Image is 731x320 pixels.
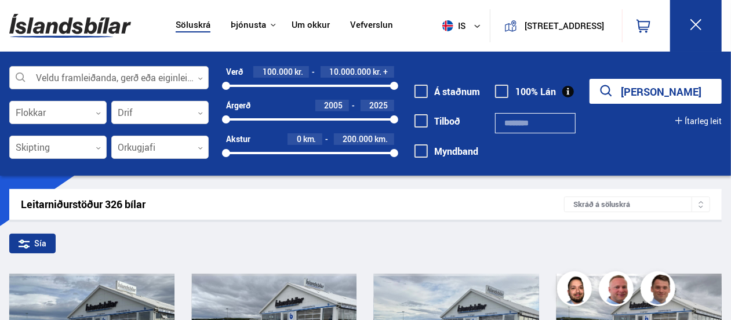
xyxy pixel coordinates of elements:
button: is [438,9,490,43]
label: Tilboð [414,116,461,126]
label: Á staðnum [414,86,481,97]
span: kr. [373,67,382,77]
a: Um okkur [292,20,330,32]
div: Akstur [226,134,250,144]
button: [PERSON_NAME] [590,79,722,104]
div: Skráð á söluskrá [564,197,710,212]
a: Söluskrá [176,20,210,32]
div: Verð [226,67,243,77]
img: nhp88E3Fdnt1Opn2.png [559,273,594,308]
span: 10.000.000 [330,66,372,77]
a: Vefverslun [350,20,393,32]
span: 2025 [370,100,388,111]
button: [STREET_ADDRESS] [522,21,607,31]
span: + [384,67,388,77]
span: is [438,20,467,31]
span: 100.000 [263,66,293,77]
span: 0 [297,133,301,144]
img: G0Ugv5HjCgRt.svg [9,7,131,45]
span: 2005 [325,100,343,111]
label: 100% Lán [495,86,556,97]
label: Myndband [414,146,479,157]
span: km. [375,134,388,144]
div: Árgerð [226,101,250,110]
img: FbJEzSuNWCJXmdc-.webp [642,273,677,308]
div: Leitarniðurstöður 326 bílar [21,198,564,210]
img: siFngHWaQ9KaOqBr.png [601,273,635,308]
span: kr. [294,67,303,77]
button: Ítarleg leit [675,117,722,126]
div: Sía [9,234,56,253]
button: Þjónusta [231,20,266,31]
span: 200.000 [343,133,373,144]
span: km. [303,134,317,144]
img: svg+xml;base64,PHN2ZyB4bWxucz0iaHR0cDovL3d3dy53My5vcmcvMjAwMC9zdmciIHdpZHRoPSI1MTIiIGhlaWdodD0iNT... [442,20,453,31]
button: Opna LiveChat spjallviðmót [9,5,44,39]
a: [STREET_ADDRESS] [497,9,615,42]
